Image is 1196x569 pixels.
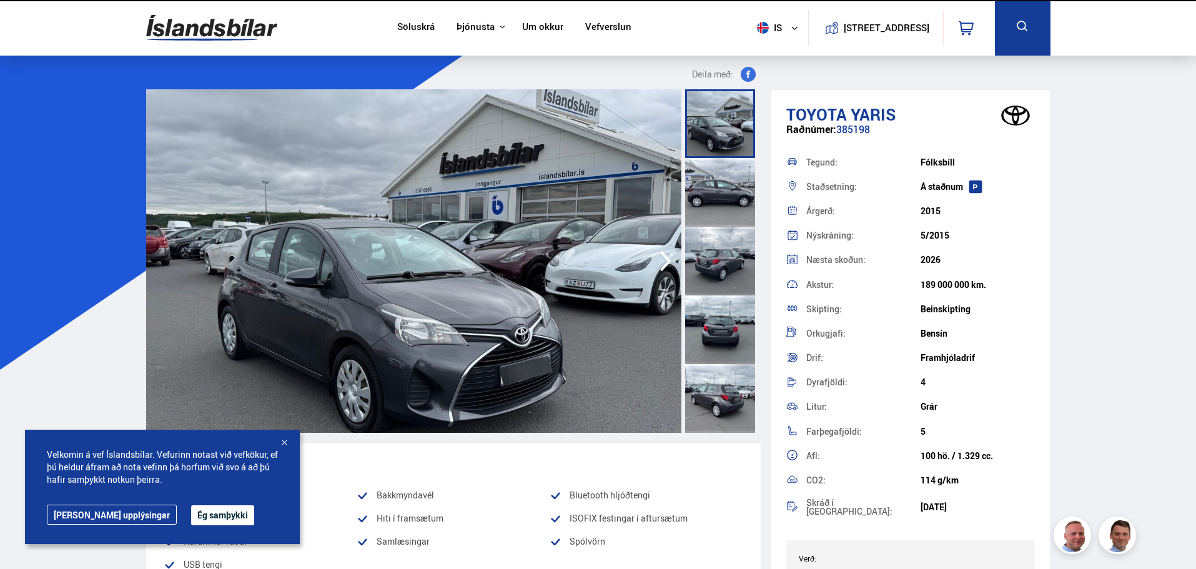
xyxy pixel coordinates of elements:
button: Ég samþykki [191,505,254,525]
a: Um okkur [522,21,563,34]
div: 4 [921,377,1035,387]
span: Deila með: [692,67,733,82]
div: Skráð í [GEOGRAPHIC_DATA]: [806,498,921,516]
div: 5 [921,427,1035,437]
span: Velkomin á vef Íslandsbílar. Vefurinn notast við vefkökur, ef þú heldur áfram að nota vefinn þá h... [47,448,278,486]
li: Bluetooth hljóðtengi [550,488,743,503]
div: 5/2015 [921,230,1035,240]
div: Nýskráning: [806,231,921,240]
div: Árgerð: [806,207,921,215]
img: svg+xml;base64,PHN2ZyB4bWxucz0iaHR0cDovL3d3dy53My5vcmcvMjAwMC9zdmciIHdpZHRoPSI1MTIiIGhlaWdodD0iNT... [757,22,769,34]
div: CO2: [806,476,921,485]
div: Staðsetning: [806,182,921,191]
img: 3561610.jpeg [146,89,681,433]
div: Orkugjafi: [806,329,921,338]
div: Verð: [799,554,911,563]
div: Dyrafjöldi: [806,378,921,387]
li: ISOFIX festingar í aftursætum [550,511,743,526]
div: 385198 [786,124,1035,148]
img: FbJEzSuNWCJXmdc-.webp [1100,518,1138,556]
li: Spólvörn [550,534,743,549]
div: Skipting: [806,305,921,314]
li: Bakkmyndavél [357,488,550,503]
span: is [752,22,783,34]
a: Vefverslun [585,21,631,34]
img: brand logo [991,96,1040,135]
span: Yaris [851,103,896,126]
div: Farþegafjöldi: [806,427,921,436]
div: Bensín [921,329,1035,339]
div: 114 g/km [921,475,1035,485]
div: Afl: [806,452,921,460]
img: G0Ugv5HjCgRt.svg [146,7,277,48]
div: Fólksbíll [921,157,1035,167]
div: 100 hö. / 1.329 cc. [921,451,1035,461]
div: 189 000 000 km. [921,280,1035,290]
a: Söluskrá [397,21,435,34]
li: Hiti í framsætum [357,511,550,526]
div: Litur: [806,402,921,411]
button: is [752,9,808,46]
div: Akstur: [806,280,921,289]
button: Deila með: [687,67,761,82]
div: [DATE] [921,502,1035,512]
a: [STREET_ADDRESS] [815,10,936,46]
div: Á staðnum [921,182,1035,192]
div: Næsta skoðun: [806,255,921,264]
img: siFngHWaQ9KaOqBr.png [1055,518,1093,556]
div: Grár [921,402,1035,412]
div: 2015 [921,206,1035,216]
div: Tegund: [806,158,921,167]
div: Framhjóladrif [921,353,1035,363]
div: Vinsæll búnaður [164,453,743,472]
div: Drif: [806,354,921,362]
div: Beinskipting [921,304,1035,314]
button: [STREET_ADDRESS] [849,22,925,33]
span: Raðnúmer: [786,122,836,136]
button: Þjónusta [457,21,495,33]
a: [PERSON_NAME] upplýsingar [47,505,177,525]
div: 2026 [921,255,1035,265]
span: Toyota [786,103,847,126]
li: Samlæsingar [357,534,550,549]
